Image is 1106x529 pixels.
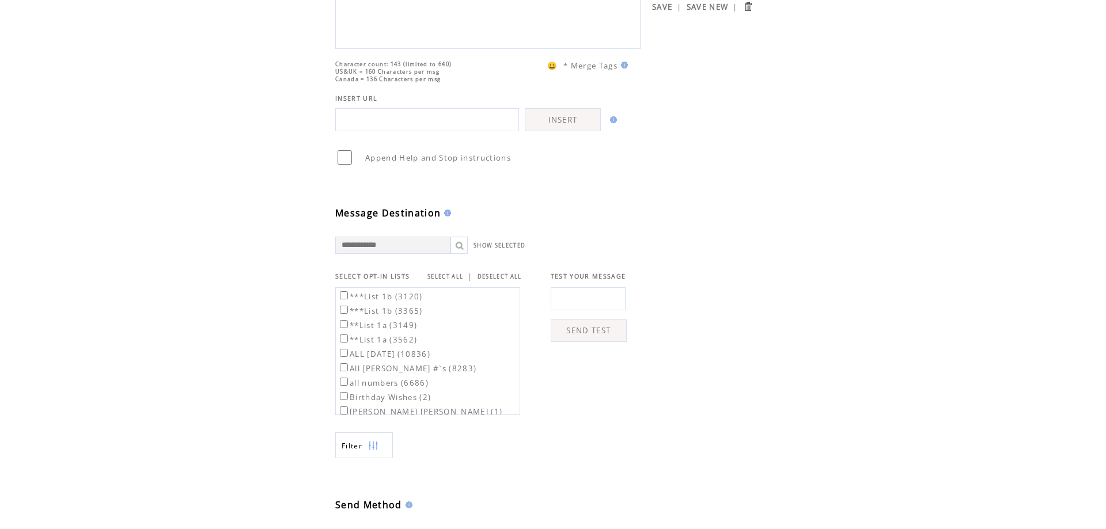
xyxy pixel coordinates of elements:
span: Character count: 143 (limited to 640) [335,60,452,68]
img: help.gif [402,501,412,508]
a: SHOW SELECTED [474,242,525,249]
span: | [677,2,681,12]
label: [PERSON_NAME] [PERSON_NAME] (1) [338,406,502,417]
img: filters.png [368,433,378,459]
input: Birthday Wishes (2) [340,392,348,400]
span: Show filters [342,441,362,451]
input: Submit [743,1,753,12]
label: ***List 1b (3120) [338,291,423,302]
a: SAVE [652,2,672,12]
span: 😀 [547,60,558,71]
input: all numbers (6686) [340,378,348,386]
span: Message Destination [335,207,441,219]
span: | [468,271,472,281]
input: ALL [DATE] (10836) [340,349,348,357]
span: * Merge Tags [563,60,618,71]
label: Birthday Wishes (2) [338,392,431,402]
a: SELECT ALL [427,273,463,280]
span: SELECT OPT-IN LISTS [335,272,410,280]
input: ***List 1b (3120) [340,291,348,299]
span: Send Method [335,498,402,511]
span: TEST YOUR MESSAGE [551,272,626,280]
span: US&UK = 160 Characters per msg [335,68,440,75]
label: **List 1a (3149) [338,320,417,330]
img: help.gif [607,116,617,123]
label: ***List 1b (3365) [338,306,423,316]
label: **List 1a (3562) [338,334,417,345]
input: **List 1a (3149) [340,320,348,328]
input: [PERSON_NAME] [PERSON_NAME] (1) [340,406,348,414]
a: DESELECT ALL [478,273,522,280]
span: Canada = 136 Characters per msg [335,75,441,83]
span: Append Help and Stop instructions [365,153,511,163]
span: INSERT URL [335,94,377,102]
label: All [PERSON_NAME] #`s (8283) [338,363,476,374]
a: Filter [335,432,393,458]
img: help.gif [441,210,451,216]
label: ALL [DATE] (10836) [338,349,430,359]
span: | [733,2,737,12]
a: SEND TEST [551,319,627,342]
a: INSERT [525,108,601,131]
input: ***List 1b (3365) [340,306,348,314]
img: help.gif [618,62,628,68]
a: SAVE NEW [687,2,729,12]
input: All [PERSON_NAME] #`s (8283) [340,363,348,371]
label: all numbers (6686) [338,378,429,388]
input: **List 1a (3562) [340,334,348,342]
